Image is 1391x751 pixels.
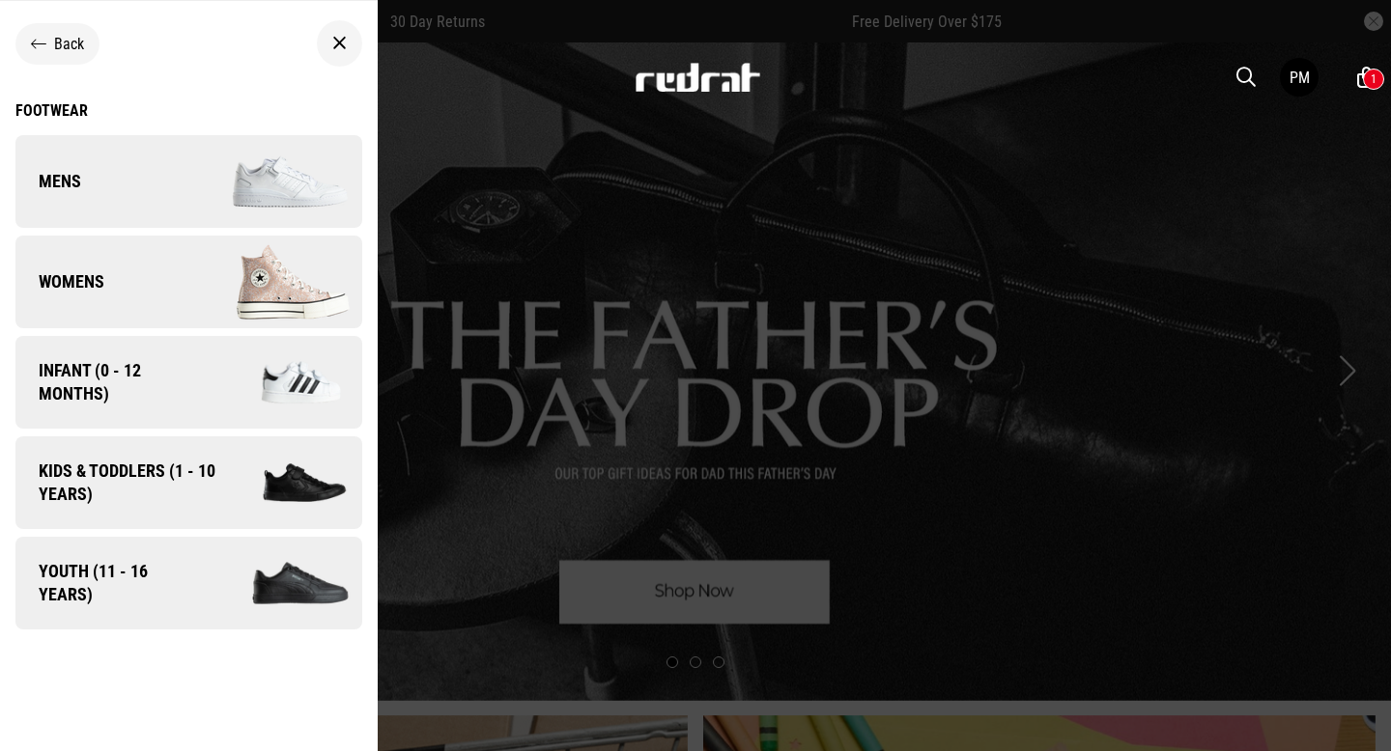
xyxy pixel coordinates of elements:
[225,444,362,520] img: Company
[1371,72,1377,86] div: 1
[15,336,362,429] a: Infant (0 - 12 months) Company
[15,537,362,629] a: Youth (11 - 16 years) Company
[1357,68,1376,88] a: 1
[15,170,81,193] span: Mens
[15,135,362,228] a: Mens Company
[54,35,84,53] span: Back
[15,459,225,506] span: Kids & Toddlers (1 - 10 years)
[15,236,362,328] a: Womens Company
[188,133,361,230] img: Company
[197,538,362,629] img: Company
[15,8,73,66] button: Open LiveChat chat widget
[15,436,362,529] a: Kids & Toddlers (1 - 10 years) Company
[15,101,362,120] a: Footwear
[15,270,104,293] span: Womens
[634,63,761,92] img: Redrat logo
[15,560,197,606] span: Youth (11 - 16 years)
[188,234,361,330] img: Company
[1290,69,1310,87] div: PM
[15,359,202,405] span: Infant (0 - 12 months)
[202,338,362,427] img: Company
